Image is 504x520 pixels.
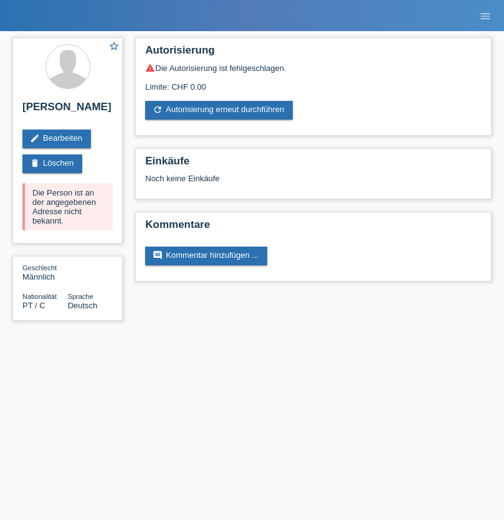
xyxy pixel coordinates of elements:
i: refresh [153,105,163,115]
i: comment [153,250,163,260]
a: menu [473,12,498,19]
div: Limite: CHF 0.00 [145,73,482,92]
a: commentKommentar hinzufügen ... [145,247,267,265]
i: delete [30,158,40,168]
span: Portugal / C / 02.02.2020 [22,301,45,310]
a: editBearbeiten [22,130,91,148]
h2: Autorisierung [145,44,482,63]
i: star_border [108,40,120,52]
div: Die Autorisierung ist fehlgeschlagen. [145,63,482,73]
span: Nationalität [22,293,57,300]
div: Männlich [22,263,68,281]
span: Geschlecht [22,264,57,272]
a: star_border [108,40,120,54]
span: Sprache [68,293,93,300]
span: Deutsch [68,301,98,310]
i: warning [145,63,155,73]
h2: [PERSON_NAME] [22,101,113,120]
div: Noch keine Einkäufe [145,174,482,192]
h2: Kommentare [145,219,482,237]
i: edit [30,133,40,143]
h2: Einkäufe [145,155,482,174]
a: deleteLöschen [22,154,82,173]
a: refreshAutorisierung erneut durchführen [145,101,293,120]
div: Die Person ist an der angegebenen Adresse nicht bekannt. [22,183,113,230]
i: menu [479,10,492,22]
